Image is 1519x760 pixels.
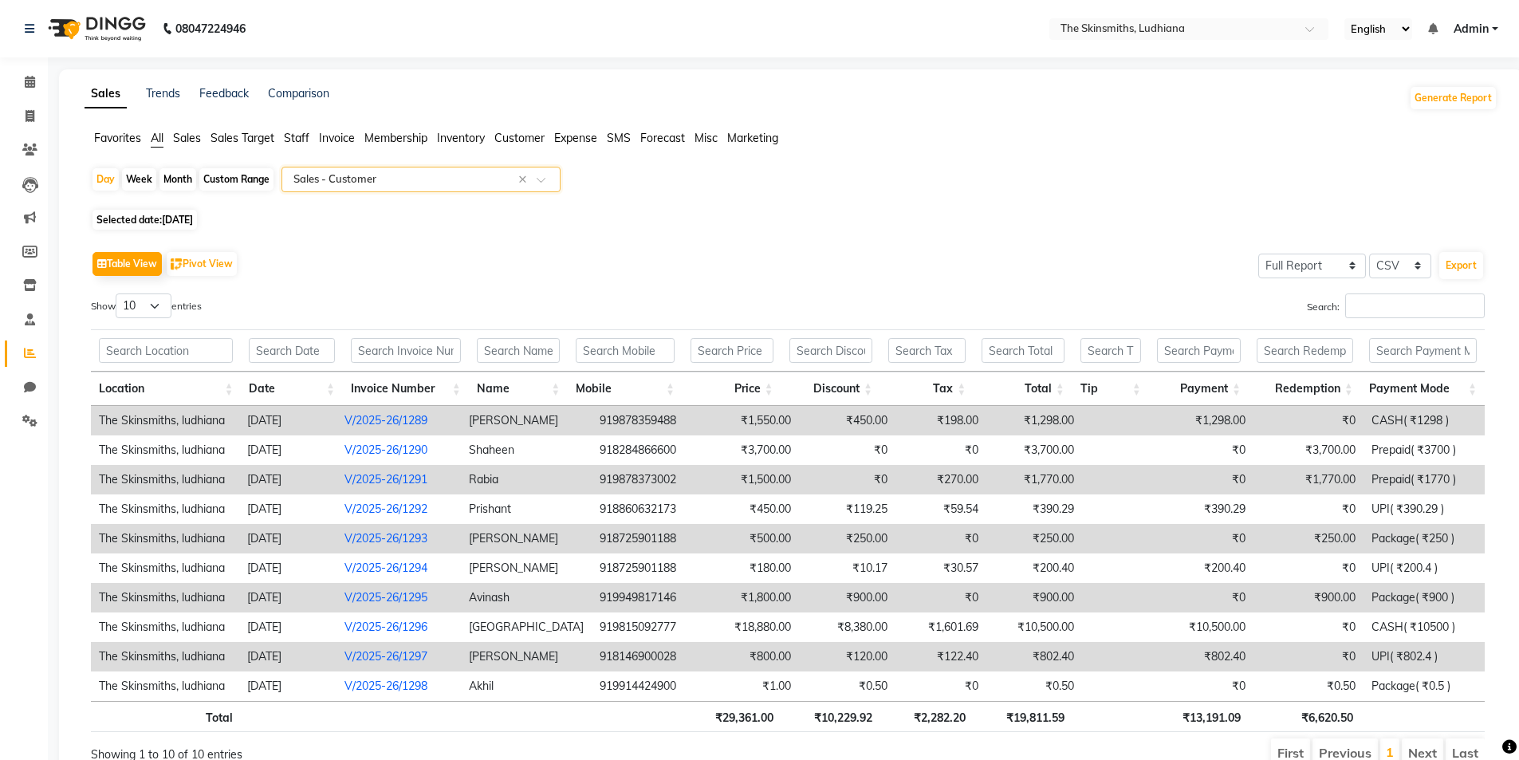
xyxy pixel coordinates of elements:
td: Package( ₹900 ) [1364,583,1486,612]
td: ₹10,500.00 [986,612,1082,642]
th: Location: activate to sort column ascending [91,372,241,406]
td: ₹3,700.00 [1253,435,1364,465]
td: [PERSON_NAME] [461,524,592,553]
td: ₹8,380.00 [799,612,895,642]
span: [DATE] [162,214,193,226]
td: [PERSON_NAME] [461,406,592,435]
td: ₹0 [895,671,986,701]
button: Pivot View [167,252,237,276]
td: [DATE] [239,465,336,494]
a: Feedback [199,86,249,100]
td: ₹10,500.00 [1155,612,1253,642]
a: V/2025-26/1289 [344,413,427,427]
td: ₹3,700.00 [703,435,799,465]
input: Search Date [249,338,334,363]
td: ₹0 [799,435,895,465]
td: 919878359488 [592,406,703,435]
select: Showentries [116,293,171,318]
td: Akhil [461,671,592,701]
td: The Skinsmiths, ludhiana [91,553,239,583]
span: Inventory [437,131,485,145]
td: The Skinsmiths, ludhiana [91,642,239,671]
td: ₹450.00 [799,406,895,435]
td: 919949817146 [592,583,703,612]
label: Search: [1307,293,1485,318]
th: Payment: activate to sort column ascending [1149,372,1249,406]
th: Mobile: activate to sort column ascending [568,372,683,406]
td: Prepaid( ₹1770 ) [1364,465,1486,494]
td: ₹1,298.00 [1155,406,1253,435]
a: V/2025-26/1297 [344,649,427,664]
td: [PERSON_NAME] [461,553,592,583]
td: [DATE] [239,583,336,612]
td: ₹1,298.00 [986,406,1082,435]
td: ₹250.00 [799,524,895,553]
td: ₹10.17 [799,553,895,583]
td: ₹900.00 [986,583,1082,612]
td: [DATE] [239,642,336,671]
td: ₹0 [1253,612,1364,642]
td: [DATE] [239,494,336,524]
input: Search Price [691,338,773,363]
th: ₹29,361.00 [683,701,781,732]
th: ₹19,811.59 [974,701,1072,732]
td: [DATE] [239,612,336,642]
a: V/2025-26/1296 [344,620,427,634]
td: 919878373002 [592,465,703,494]
td: ₹0 [1253,553,1364,583]
th: Tax: activate to sort column ascending [880,372,974,406]
td: ₹1,550.00 [703,406,799,435]
td: CASH( ₹10500 ) [1364,612,1486,642]
a: V/2025-26/1290 [344,443,427,457]
td: ₹59.54 [895,494,986,524]
td: ₹1.00 [703,671,799,701]
td: [DATE] [239,524,336,553]
span: Favorites [94,131,141,145]
td: CASH( ₹1298 ) [1364,406,1486,435]
td: Shaheen [461,435,592,465]
td: ₹1,770.00 [1253,465,1364,494]
td: UPI( ₹200.4 ) [1364,553,1486,583]
td: Package( ₹0.5 ) [1364,671,1486,701]
th: ₹13,191.09 [1149,701,1249,732]
span: Clear all [518,171,532,188]
button: Table View [92,252,162,276]
a: V/2025-26/1298 [344,679,427,693]
td: ₹0.50 [799,671,895,701]
td: The Skinsmiths, ludhiana [91,406,239,435]
td: ₹250.00 [1253,524,1364,553]
span: Staff [284,131,309,145]
td: ₹390.29 [1155,494,1253,524]
input: Search: [1345,293,1485,318]
a: V/2025-26/1294 [344,561,427,575]
div: Week [122,168,156,191]
span: Sales [173,131,201,145]
td: ₹0 [895,524,986,553]
td: ₹18,880.00 [703,612,799,642]
input: Search Mobile [576,338,675,363]
th: Price: activate to sort column ascending [683,372,781,406]
td: The Skinsmiths, ludhiana [91,465,239,494]
span: Sales Target [211,131,274,145]
td: ₹0.50 [986,671,1082,701]
td: ₹0 [799,465,895,494]
td: [DATE] [239,671,336,701]
td: 919815092777 [592,612,703,642]
td: ₹270.00 [895,465,986,494]
a: V/2025-26/1295 [344,590,427,604]
button: Generate Report [1411,87,1496,109]
td: [GEOGRAPHIC_DATA] [461,612,592,642]
td: [PERSON_NAME] [461,642,592,671]
th: ₹10,229.92 [781,701,880,732]
td: ₹0 [1253,494,1364,524]
span: Misc [695,131,718,145]
span: Admin [1454,21,1489,37]
td: ₹0 [1155,465,1253,494]
td: Avinash [461,583,592,612]
b: 08047224946 [175,6,246,51]
td: ₹1,500.00 [703,465,799,494]
th: Payment Mode: activate to sort column ascending [1361,372,1485,406]
a: V/2025-26/1291 [344,472,427,486]
td: 918146900028 [592,642,703,671]
a: 1 [1386,744,1394,760]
